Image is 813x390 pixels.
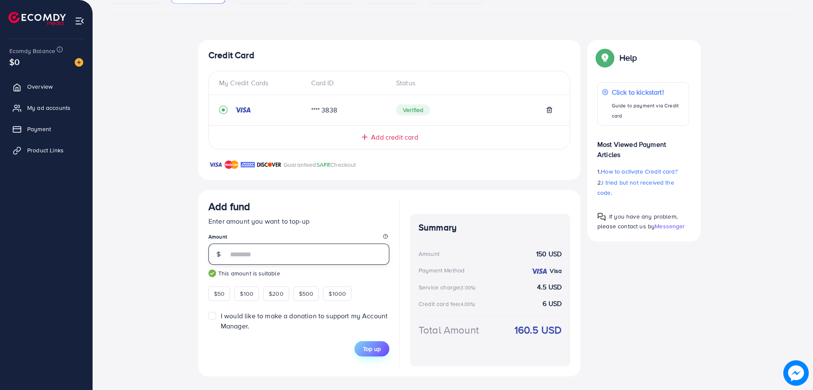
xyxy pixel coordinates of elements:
h4: Summary [419,222,562,233]
p: Most Viewed Payment Articles [597,132,689,160]
span: Payment [27,125,51,133]
img: credit [531,268,548,275]
strong: 150 USD [536,249,562,259]
span: Ecomdy Balance [9,47,55,55]
span: If you have any problem, please contact us by [597,212,678,230]
p: Enter amount you want to top-up [208,216,389,226]
strong: 160.5 USD [515,323,562,337]
span: Product Links [27,146,64,154]
span: $500 [299,289,314,298]
div: Payment Method [419,266,464,275]
small: (4.00%) [459,301,475,308]
legend: Amount [208,233,389,244]
span: My ad accounts [27,104,70,112]
h3: Add fund [208,200,250,213]
span: Add credit card [371,132,418,142]
span: $100 [240,289,253,298]
div: Amount [419,250,439,258]
small: (3.00%) [459,284,475,291]
span: $200 [269,289,284,298]
img: logo [8,12,66,25]
img: image [783,360,809,386]
a: Product Links [6,142,86,159]
span: How to activate Credit card? [601,167,677,176]
svg: record circle [219,106,228,114]
img: brand [241,160,255,170]
a: Overview [6,78,86,95]
div: Card ID [304,78,390,88]
p: 1. [597,166,689,177]
a: Payment [6,121,86,137]
img: guide [208,269,216,277]
img: menu [75,16,84,26]
h4: Credit Card [208,50,570,61]
div: Total Amount [419,323,479,337]
span: I would like to make a donation to support my Account Manager. [221,311,388,330]
button: Top up [354,341,389,356]
strong: Visa [550,267,562,275]
span: SAFE [316,160,331,169]
span: Verified [396,104,430,115]
small: This amount is suitable [208,269,389,278]
p: Guide to payment via Credit card [612,101,684,121]
span: Overview [27,82,53,91]
strong: 4.5 USD [537,282,562,292]
span: $0 [9,56,20,68]
p: Click to kickstart! [612,87,684,97]
img: image [75,58,83,67]
p: Guaranteed Checkout [284,160,356,170]
span: Top up [363,345,381,353]
div: Credit card fee [419,300,478,308]
span: I tried but not received the code. [597,178,674,197]
p: Help [619,53,637,63]
img: brand [225,160,239,170]
img: Popup guide [597,50,613,65]
span: $50 [214,289,225,298]
a: My ad accounts [6,99,86,116]
p: 2. [597,177,689,198]
img: brand [257,160,281,170]
span: $1000 [329,289,346,298]
img: credit [234,107,251,113]
img: Popup guide [597,213,606,221]
strong: 6 USD [543,299,562,309]
span: Messenger [655,222,685,230]
img: brand [208,160,222,170]
div: Status [389,78,560,88]
div: Service charge [419,283,478,292]
div: My Credit Cards [219,78,304,88]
